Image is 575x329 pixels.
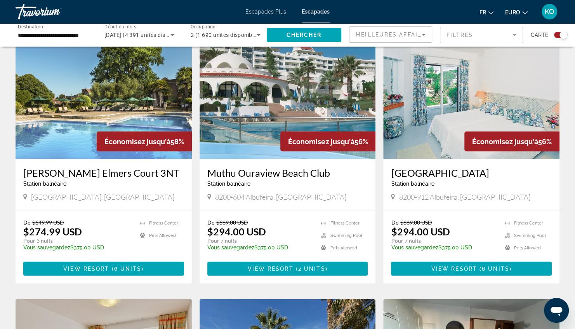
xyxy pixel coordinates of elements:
[440,26,523,44] button: Filtre
[109,265,144,272] span: ( )
[544,298,569,323] iframe: Bouton de lancement de la fenêtre de messagerie
[104,137,170,145] span: Économisez jusqu'à
[267,28,341,42] button: Chercher
[383,35,559,159] img: 2731I01X.jpg
[23,237,132,244] p: Pour 3 nuits
[539,3,559,20] button: Menu utilisateur
[391,244,497,250] p: $375.00 USD
[31,192,174,201] span: [GEOGRAPHIC_DATA], [GEOGRAPHIC_DATA]
[149,233,176,238] span: Pets Allowed
[479,9,486,16] span: Fr
[356,30,426,39] mat-select: Trier par
[23,225,82,237] font: $274.99 USD
[545,8,554,16] span: KO
[215,192,346,201] span: 8200-604 Albufeira, [GEOGRAPHIC_DATA]
[207,244,313,250] p: $375.00 USD
[514,220,543,225] span: Fitness Center
[391,244,438,250] span: Vous sauvegardez
[482,265,509,272] span: 6 units
[16,35,192,159] img: 0644O01X.jpg
[302,9,330,15] a: Escapades
[505,7,528,18] button: Changer de devise
[330,233,362,238] span: Swimming Pool
[330,220,359,225] span: Fitness Center
[294,265,328,272] span: ( )
[356,31,430,38] span: Meilleures affaires
[191,32,261,38] span: 2 (1 690 unités disponibles)
[280,131,375,151] div: 56%
[207,261,368,275] button: View Resort(2 units)
[505,9,520,16] span: EURO
[330,245,357,250] span: Pets Allowed
[479,7,493,18] button: Changer la langue
[216,219,248,225] span: $669.00 USD
[23,219,30,225] span: De
[472,137,538,145] span: Économisez jusqu'à
[400,219,432,225] span: $669.00 USD
[149,220,178,225] span: Fitness Center
[477,265,512,272] span: ( )
[464,131,559,151] div: 56%
[207,219,214,225] span: De
[391,167,552,178] a: [GEOGRAPHIC_DATA]
[399,192,530,201] span: 8200-912 Albufeira, [GEOGRAPHIC_DATA]
[104,32,189,38] span: [DATE] (4 391 unités disponibles)
[431,265,477,272] span: View Resort
[207,225,266,237] font: $294.00 USD
[97,131,192,151] div: 58%
[514,233,546,238] span: Swimming Pool
[23,244,70,250] span: Vous sauvegardez
[16,2,93,22] a: Travorium
[391,180,434,186] span: Station balnéaire
[114,265,142,272] span: 6 units
[287,32,322,38] span: Chercher
[245,9,286,15] a: Escapades Plus
[23,261,184,275] button: View Resort(6 units)
[207,237,313,244] p: Pour 7 nuits
[207,167,368,178] a: Muthu Ouraview Beach Club
[23,244,132,250] p: $375.00 USD
[288,137,354,145] span: Économisez jusqu'à
[391,225,450,237] font: $294.00 USD
[531,30,548,40] span: Carte
[391,261,552,275] button: View Resort(6 units)
[23,167,184,178] a: [PERSON_NAME] Elmers Court 3NT
[18,24,43,29] span: Destination
[200,35,376,159] img: 1441E01L.jpg
[514,245,541,250] span: Pets Allowed
[391,237,497,244] p: Pour 7 nuits
[32,219,64,225] span: $649.99 USD
[207,244,254,250] span: Vous sauvegardez
[104,24,136,30] span: Début du mois
[298,265,325,272] span: 2 units
[23,180,66,186] span: Station balnéaire
[191,24,216,30] span: Occupation
[247,265,293,272] span: View Resort
[391,219,398,225] span: De
[207,180,250,186] span: Station balnéaire
[63,265,109,272] span: View Resort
